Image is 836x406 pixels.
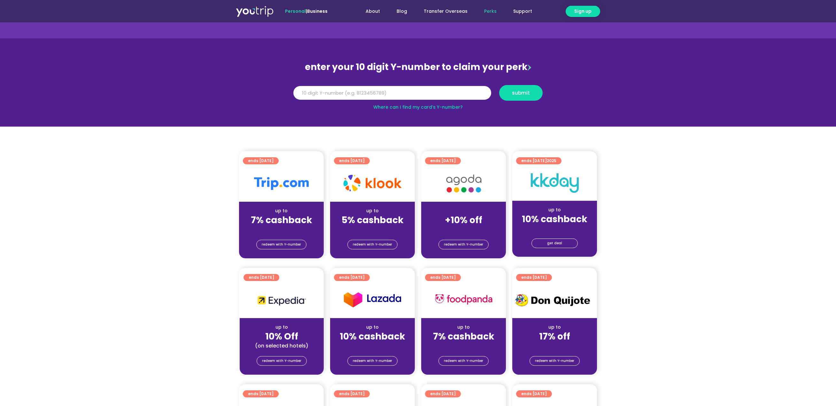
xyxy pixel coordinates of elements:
[517,324,592,331] div: up to
[430,390,456,397] span: ends [DATE]
[339,390,365,397] span: ends [DATE]
[339,157,365,164] span: ends [DATE]
[566,6,600,17] a: Sign up
[335,207,410,214] div: up to
[522,213,587,225] strong: 10% cashback
[285,8,328,14] span: |
[251,214,312,226] strong: 7% cashback
[373,104,463,110] a: Where can I find my card’s Y-number?
[517,207,592,213] div: up to
[335,226,410,233] div: (for stays only)
[342,214,404,226] strong: 5% cashback
[257,356,307,366] a: redeem with Y-number
[290,59,546,75] div: enter your 10 digit Y-number to claim your perk
[539,330,570,343] strong: 17% off
[444,240,483,249] span: redeem with Y-number
[334,157,370,164] a: ends [DATE]
[340,330,405,343] strong: 10% cashback
[521,274,547,281] span: ends [DATE]
[512,90,530,95] span: submit
[388,5,415,17] a: Blog
[505,5,540,17] a: Support
[357,5,388,17] a: About
[521,390,547,397] span: ends [DATE]
[521,157,556,164] span: ends [DATE]
[516,274,552,281] a: ends [DATE]
[334,390,370,397] a: ends [DATE]
[476,5,505,17] a: Perks
[293,86,491,100] input: 10 digit Y-number (e.g. 8123456789)
[265,330,298,343] strong: 10% Off
[499,85,543,101] button: submit
[531,238,578,248] a: get deal
[458,207,469,214] span: up to
[425,274,461,281] a: ends [DATE]
[530,356,580,366] a: redeem with Y-number
[248,157,274,164] span: ends [DATE]
[248,390,274,397] span: ends [DATE]
[335,324,410,331] div: up to
[433,330,494,343] strong: 7% cashback
[426,226,501,233] div: (for stays only)
[574,8,592,15] span: Sign up
[256,240,306,249] a: redeem with Y-number
[517,342,592,349] div: (for stays only)
[339,274,365,281] span: ends [DATE]
[426,324,501,331] div: up to
[438,356,489,366] a: redeem with Y-number
[262,356,301,365] span: redeem with Y-number
[244,226,319,233] div: (for stays only)
[334,274,370,281] a: ends [DATE]
[425,157,461,164] a: ends [DATE]
[426,342,501,349] div: (for stays only)
[353,356,392,365] span: redeem with Y-number
[347,356,398,366] a: redeem with Y-number
[285,8,306,14] span: Personal
[262,240,301,249] span: redeem with Y-number
[438,240,489,249] a: redeem with Y-number
[535,356,574,365] span: redeem with Y-number
[347,240,398,249] a: redeem with Y-number
[430,274,456,281] span: ends [DATE]
[335,342,410,349] div: (for stays only)
[293,85,543,105] form: Y Number
[353,240,392,249] span: redeem with Y-number
[345,5,540,17] nav: Menu
[244,274,279,281] a: ends [DATE]
[425,390,461,397] a: ends [DATE]
[516,390,552,397] a: ends [DATE]
[243,390,279,397] a: ends [DATE]
[517,225,592,232] div: (for stays only)
[547,239,562,248] span: get deal
[430,157,456,164] span: ends [DATE]
[249,274,274,281] span: ends [DATE]
[547,158,556,163] span: 2025
[245,324,319,331] div: up to
[244,207,319,214] div: up to
[243,157,279,164] a: ends [DATE]
[307,8,328,14] a: Business
[445,214,482,226] strong: +10% off
[516,157,561,164] a: ends [DATE]2025
[444,356,483,365] span: redeem with Y-number
[245,342,319,349] div: (on selected hotels)
[415,5,476,17] a: Transfer Overseas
